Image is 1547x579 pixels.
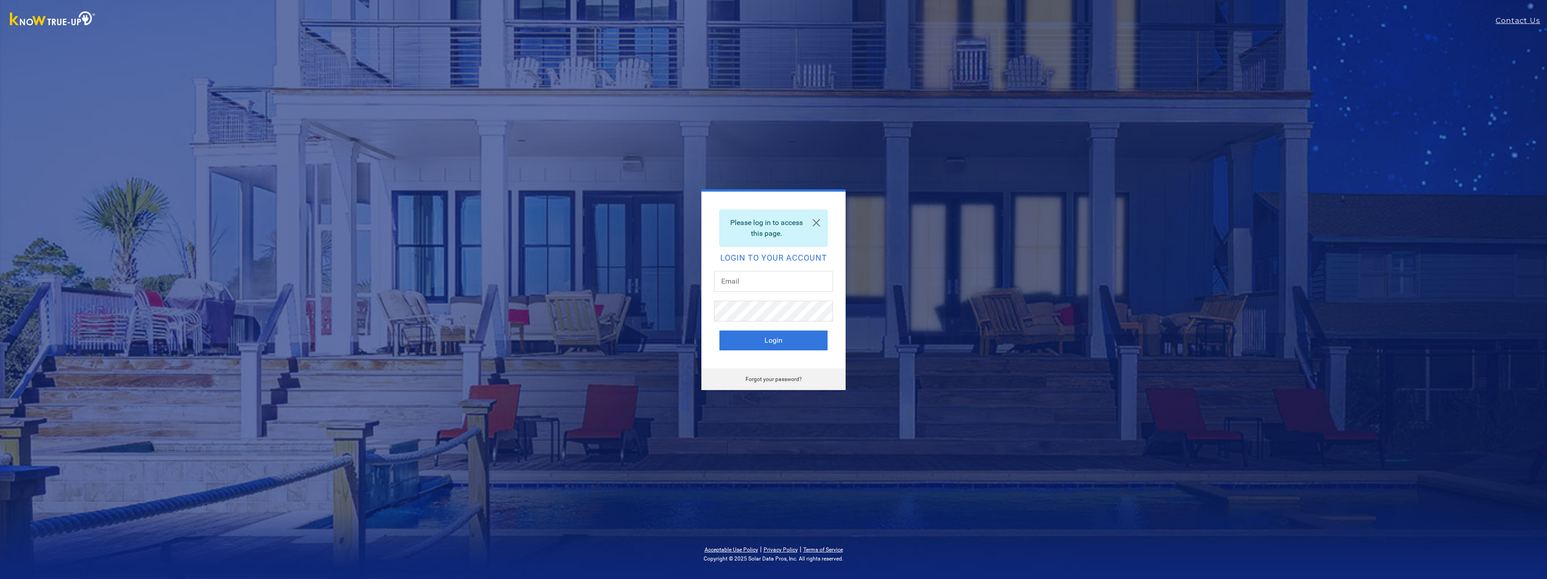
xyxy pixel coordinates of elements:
[5,9,100,30] img: Know True-Up
[803,547,843,553] a: Terms of Service
[806,210,827,235] a: Close
[719,331,828,350] button: Login
[764,547,798,553] a: Privacy Policy
[1496,15,1547,26] a: Contact Us
[705,547,758,553] a: Acceptable Use Policy
[800,545,801,553] span: |
[719,210,828,247] div: Please log in to access this page.
[714,271,833,292] input: Email
[719,254,828,262] h2: Login to your account
[760,545,762,553] span: |
[746,376,802,382] a: Forgot your password?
